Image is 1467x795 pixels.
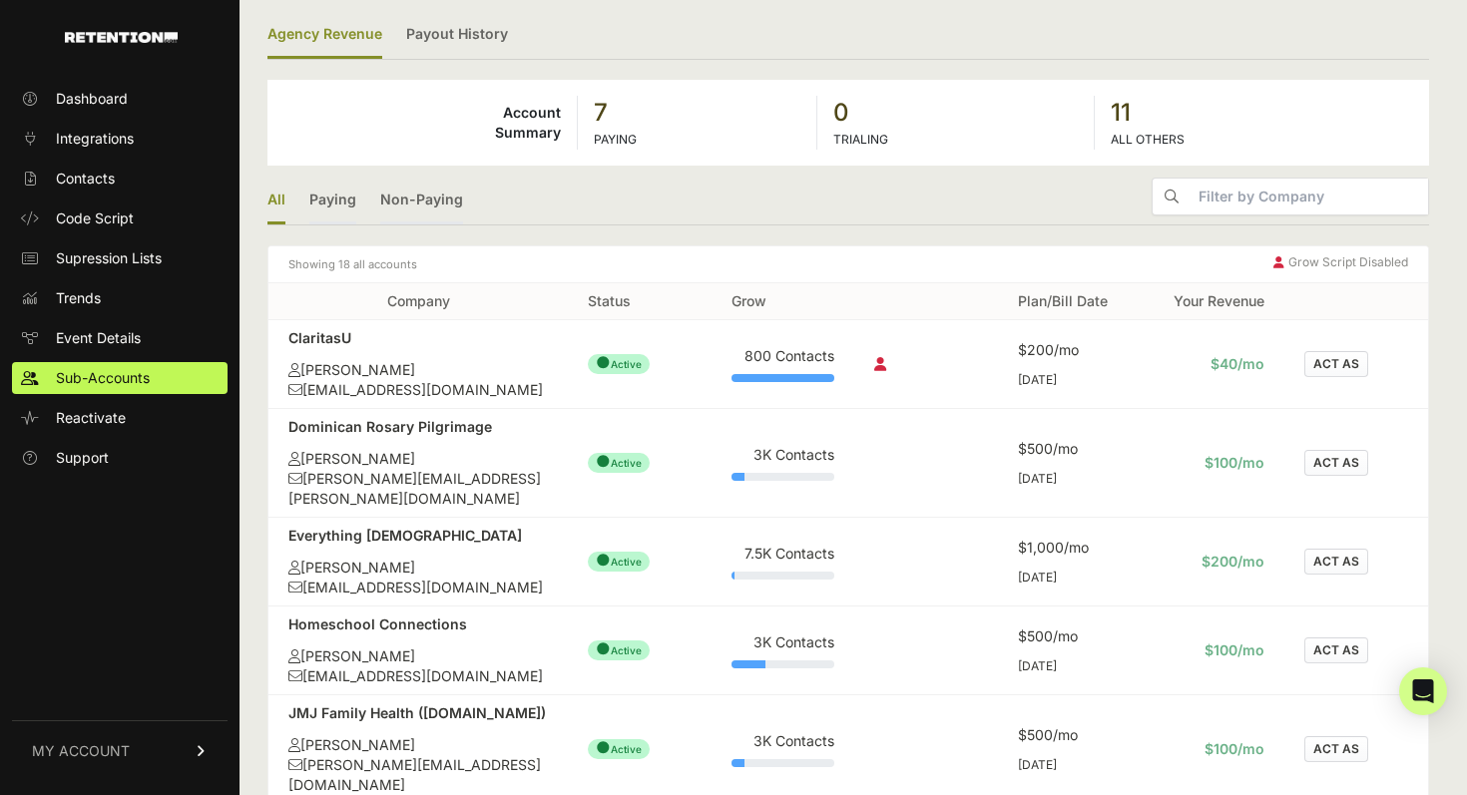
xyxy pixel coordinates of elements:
[1273,254,1408,274] div: Grow Script Disabled
[12,362,228,394] a: Sub-Accounts
[1111,97,1413,129] strong: 11
[288,755,548,795] div: [PERSON_NAME][EMAIL_ADDRESS][DOMAIN_NAME]
[56,248,162,268] span: Supression Lists
[288,449,548,469] div: [PERSON_NAME]
[288,666,548,686] div: [EMAIL_ADDRESS][DOMAIN_NAME]
[1018,439,1122,459] div: $500/mo
[56,129,134,149] span: Integrations
[12,163,228,195] a: Contacts
[588,354,650,374] span: Active
[596,638,611,658] span: ●
[833,132,888,147] label: TRIALING
[732,473,835,481] div: Plan Usage: 13%
[1018,570,1122,586] div: [DATE]
[712,283,855,320] th: Grow
[1399,667,1447,715] div: Open Intercom Messenger
[732,660,835,668] div: Plan Usage: 33%
[288,526,548,546] div: Everything [DEMOGRAPHIC_DATA]
[12,282,228,314] a: Trends
[12,442,228,474] a: Support
[998,283,1142,320] th: Plan/Bill Date
[288,703,548,723] div: JMJ Family Health ([DOMAIN_NAME])
[732,544,835,564] div: 7.5K Contacts
[288,735,548,755] div: [PERSON_NAME]
[288,614,548,634] div: Homeschool Connections
[732,632,835,652] div: 3K Contacts
[288,646,548,666] div: [PERSON_NAME]
[596,352,611,372] span: ●
[288,380,548,400] div: [EMAIL_ADDRESS][DOMAIN_NAME]
[588,739,650,759] span: Active
[1191,179,1428,214] input: Filter by Company
[732,346,835,366] div: 800 Contacts
[596,451,611,471] span: ●
[1304,736,1368,762] button: ACT AS
[588,552,650,572] span: Active
[56,368,150,388] span: Sub-Accounts
[288,328,548,348] div: ClaritasU
[1304,637,1368,663] button: ACT AS
[1018,725,1122,745] div: $500/mo
[1304,549,1368,575] button: ACT AS
[56,169,115,189] span: Contacts
[594,132,637,147] label: PAYING
[732,731,835,751] div: 3K Contacts
[596,737,611,757] span: ●
[588,453,650,473] span: Active
[268,283,568,320] th: Company
[267,96,578,150] td: Account Summary
[309,178,356,224] a: Paying
[1018,340,1122,360] div: $200/mo
[56,288,101,308] span: Trends
[1142,320,1285,409] td: $40/mo
[1142,283,1285,320] th: Your Revenue
[596,550,611,570] span: ●
[1018,658,1122,674] div: [DATE]
[1142,518,1285,606] td: $200/mo
[732,572,835,580] div: Plan Usage: 3%
[1142,606,1285,695] td: $100/mo
[732,445,835,465] div: 3K Contacts
[1018,757,1122,773] div: [DATE]
[588,640,650,660] span: Active
[1142,409,1285,518] td: $100/mo
[12,202,228,234] a: Code Script
[12,83,228,115] a: Dashboard
[874,357,886,371] i: Collection script disabled
[288,360,548,380] div: [PERSON_NAME]
[732,374,835,382] div: Plan Usage: 100%
[1018,372,1122,388] div: [DATE]
[1018,538,1122,558] div: $1,000/mo
[288,578,548,597] div: [EMAIL_ADDRESS][DOMAIN_NAME]
[12,402,228,434] a: Reactivate
[12,322,228,354] a: Event Details
[732,759,835,767] div: Plan Usage: 13%
[1018,626,1122,646] div: $500/mo
[594,97,800,129] strong: 7
[288,558,548,578] div: [PERSON_NAME]
[1111,132,1185,147] label: ALL OTHERS
[406,12,508,59] a: Payout History
[65,32,178,43] img: Retention.com
[56,208,134,228] span: Code Script
[288,417,548,437] div: Dominican Rosary Pilgrimage
[1304,450,1368,476] button: ACT AS
[12,242,228,274] a: Supression Lists
[56,328,141,348] span: Event Details
[12,123,228,155] a: Integrations
[833,97,1078,129] strong: 0
[56,89,128,109] span: Dashboard
[32,741,130,761] span: MY ACCOUNT
[56,408,126,428] span: Reactivate
[12,720,228,781] a: MY ACCOUNT
[267,12,382,59] label: Agency Revenue
[568,283,712,320] th: Status
[288,469,548,509] div: [PERSON_NAME][EMAIL_ADDRESS][PERSON_NAME][DOMAIN_NAME]
[1018,471,1122,487] div: [DATE]
[288,254,417,274] small: Showing 18 all accounts
[56,448,109,468] span: Support
[1304,351,1368,377] button: ACT AS
[380,178,463,224] a: Non-Paying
